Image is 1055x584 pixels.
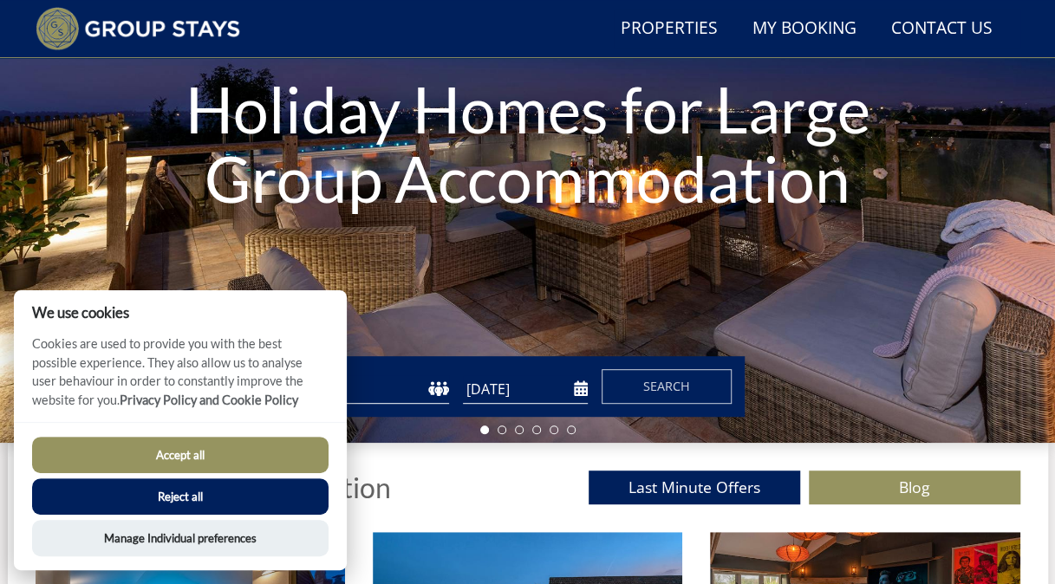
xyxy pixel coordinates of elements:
button: Accept all [32,437,329,473]
a: Last Minute Offers [589,470,800,504]
input: Arrival Date [463,375,588,404]
h1: Holiday Homes for Large Group Accommodation [159,40,897,249]
button: Reject all [32,478,329,515]
img: Group Stays [36,7,241,50]
a: Blog [809,470,1020,504]
h2: We use cookies [14,304,347,321]
button: Manage Individual preferences [32,520,329,556]
a: My Booking [746,10,863,49]
a: Properties [614,10,725,49]
a: Privacy Policy and Cookie Policy [120,393,298,407]
button: Search [602,369,732,404]
p: Cookies are used to provide you with the best possible experience. They also allow us to analyse ... [14,334,347,422]
a: Contact Us [884,10,1000,49]
span: Search [643,378,690,394]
